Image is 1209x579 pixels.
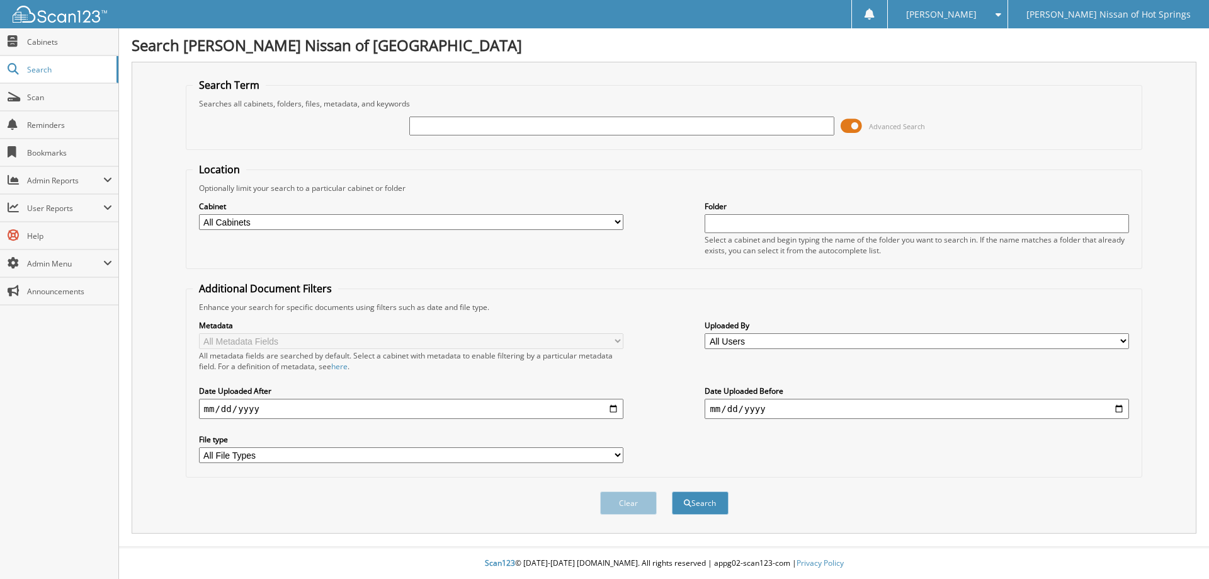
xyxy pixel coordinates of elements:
span: Search [27,64,110,75]
legend: Search Term [193,78,266,92]
span: Help [27,231,112,241]
a: Privacy Policy [797,558,844,568]
h1: Search [PERSON_NAME] Nissan of [GEOGRAPHIC_DATA] [132,35,1196,55]
a: here [331,361,348,372]
legend: Location [193,163,246,176]
input: end [705,399,1129,419]
button: Clear [600,491,657,515]
label: Date Uploaded After [199,386,623,396]
label: Uploaded By [705,320,1129,331]
div: Enhance your search for specific documents using filters such as date and file type. [193,302,1136,312]
span: Scan123 [485,558,515,568]
span: Scan [27,92,112,103]
span: Cabinets [27,37,112,47]
label: Cabinet [199,201,623,212]
span: Bookmarks [27,147,112,158]
label: Date Uploaded Before [705,386,1129,396]
div: All metadata fields are searched by default. Select a cabinet with metadata to enable filtering b... [199,350,623,372]
span: Reminders [27,120,112,130]
img: scan123-logo-white.svg [13,6,107,23]
span: Advanced Search [869,122,925,131]
button: Search [672,491,729,515]
span: [PERSON_NAME] Nissan of Hot Springs [1026,11,1191,18]
input: start [199,399,623,419]
label: Metadata [199,320,623,331]
legend: Additional Document Filters [193,282,338,295]
span: [PERSON_NAME] [906,11,977,18]
div: Optionally limit your search to a particular cabinet or folder [193,183,1136,193]
div: Select a cabinet and begin typing the name of the folder you want to search in. If the name match... [705,234,1129,256]
span: Admin Reports [27,175,103,186]
label: Folder [705,201,1129,212]
label: File type [199,434,623,445]
span: Announcements [27,286,112,297]
div: Searches all cabinets, folders, files, metadata, and keywords [193,98,1136,109]
span: Admin Menu [27,258,103,269]
span: User Reports [27,203,103,214]
div: © [DATE]-[DATE] [DOMAIN_NAME]. All rights reserved | appg02-scan123-com | [119,548,1209,579]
